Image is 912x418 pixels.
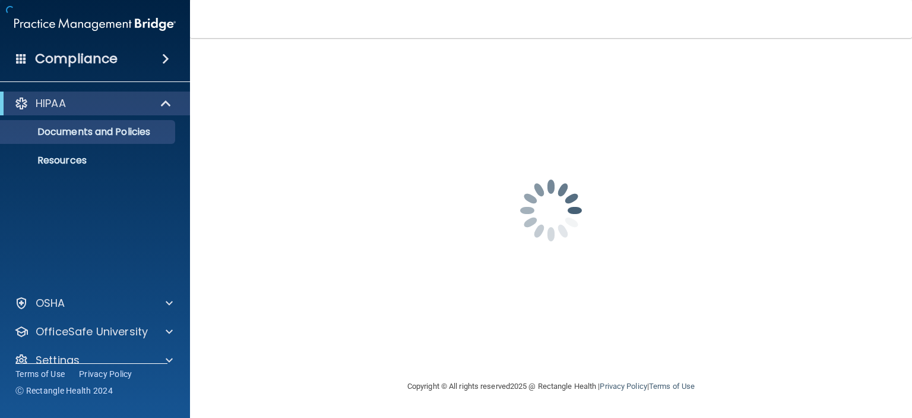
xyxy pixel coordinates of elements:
[15,368,65,380] a: Terms of Use
[36,353,80,367] p: Settings
[8,155,170,166] p: Resources
[14,296,173,310] a: OSHA
[14,325,173,339] a: OfficeSafe University
[14,353,173,367] a: Settings
[36,96,66,111] p: HIPAA
[36,296,65,310] p: OSHA
[36,325,148,339] p: OfficeSafe University
[14,12,176,36] img: PMB logo
[492,151,610,270] img: spinner.e123f6fc.gif
[14,96,172,111] a: HIPAA
[600,382,647,391] a: Privacy Policy
[79,368,132,380] a: Privacy Policy
[35,51,118,67] h4: Compliance
[334,367,768,406] div: Copyright © All rights reserved 2025 @ Rectangle Health | |
[8,126,170,138] p: Documents and Policies
[649,382,695,391] a: Terms of Use
[15,385,113,397] span: Ⓒ Rectangle Health 2024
